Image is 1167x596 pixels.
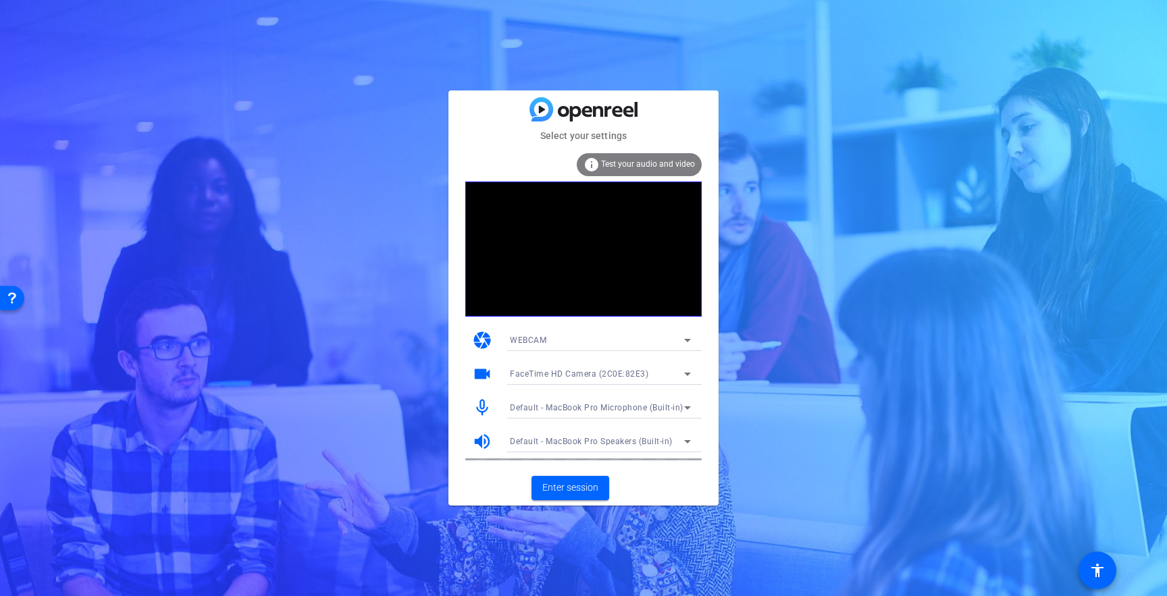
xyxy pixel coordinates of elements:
span: WEBCAM [510,335,546,345]
mat-icon: info [583,157,600,173]
button: Enter session [531,476,609,500]
span: Enter session [542,481,598,495]
span: FaceTime HD Camera (2C0E:82E3) [510,369,648,379]
span: Default - MacBook Pro Microphone (Built-in) [510,403,683,412]
span: Test your audio and video [601,159,695,169]
mat-icon: videocam [472,364,492,384]
mat-card-subtitle: Select your settings [448,128,719,143]
mat-icon: mic_none [472,398,492,418]
span: Default - MacBook Pro Speakers (Built-in) [510,437,673,446]
mat-icon: camera [472,330,492,350]
mat-icon: volume_up [472,431,492,452]
mat-icon: accessibility [1089,562,1106,578]
img: blue-gradient.svg [529,97,638,121]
